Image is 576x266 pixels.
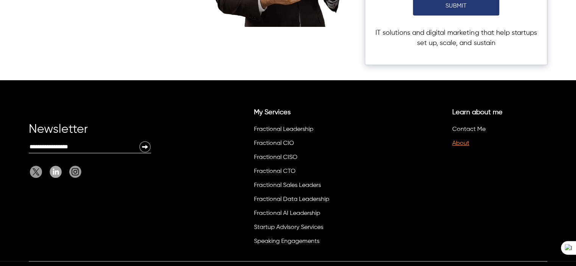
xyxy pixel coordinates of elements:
[451,138,543,152] li: About
[370,28,542,48] p: IT solutions and digital marketing that help startups set up, scale, and sustain
[253,124,345,138] li: Fractional Leadership
[253,194,345,208] li: Fractional Data Leadership
[253,180,345,194] li: Fractional Sales Leaders
[29,126,151,141] div: Newsletter
[30,166,46,178] a: Twitter
[50,166,62,177] img: Linkedin
[254,109,291,116] a: My Services
[254,168,296,174] a: Fractional CTO
[254,154,297,160] a: Fractional CISO
[254,238,319,244] a: Speaking Engagements
[254,126,313,132] a: Fractional Leadership
[253,152,345,166] li: Fractional CISO
[254,140,294,146] a: Fractional CIO
[253,166,345,180] li: Fractional CTO
[253,236,345,250] li: Speaking Engagements
[452,140,469,146] a: About
[253,138,345,152] li: Fractional CIO
[253,208,345,222] li: Fractional AI Leadership
[65,166,81,178] a: Instagram
[46,166,65,178] a: Linkedin
[253,222,345,236] li: Startup Advisory Services
[254,210,320,216] a: Fractional AI Leadership
[452,109,503,116] a: Learn about me
[451,124,543,138] li: Contact Me
[139,141,151,153] img: Newsletter Submit
[69,166,81,178] img: Instagram
[30,166,42,178] img: Twitter
[452,126,486,132] a: Contact Me
[254,224,323,230] a: Startup Advisory Services
[254,196,329,202] a: Fractional Data Leadership
[254,182,321,188] a: Fractional Sales Leaders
